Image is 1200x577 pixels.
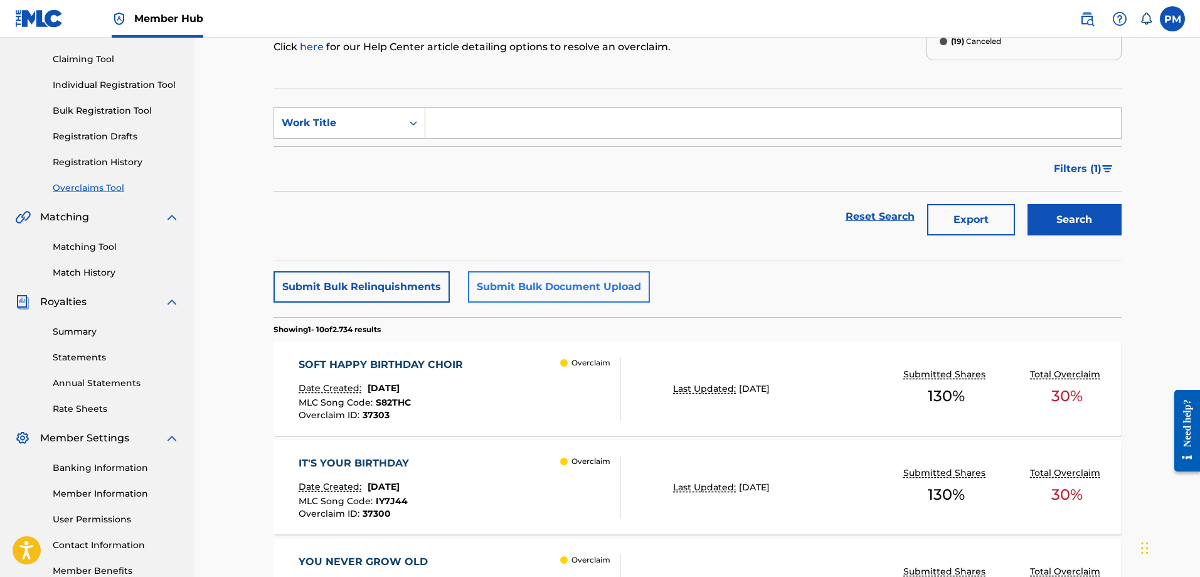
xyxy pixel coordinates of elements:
[1030,368,1103,381] p: Total Overclaim
[300,41,326,53] a: here
[299,508,363,519] span: Overclaim ID :
[53,461,179,475] a: Banking Information
[1107,6,1132,31] div: Help
[53,266,179,279] a: Match History
[951,36,1001,47] p: Canceled
[299,495,376,507] span: MLC Song Code :
[739,482,770,493] span: [DATE]
[53,351,179,364] a: Statements
[112,11,127,26] img: Top Rightsholder
[273,342,1122,436] a: SOFT HAPPY BIRTHDAY CHOIRDate Created:[DATE]MLC Song Code:S82THCOverclaim ID:37303 OverclaimLast ...
[299,554,434,569] div: YOU NEVER GROW OLD
[1046,153,1122,185] button: Filters (1)
[903,466,989,480] p: Submitted Shares
[53,377,179,390] a: Annual Statements
[53,402,179,416] a: Rate Sheets
[53,156,179,169] a: Registration History
[299,357,469,372] div: SOFT HAPPY BIRTHDAY CHOIR
[273,440,1122,534] a: IT'S YOUR BIRTHDAYDate Created:[DATE]MLC Song Code:IY7J44Overclaim ID:37300 OverclaimLast Updated...
[1027,204,1122,235] button: Search
[376,495,408,507] span: IY7J44
[273,40,927,55] p: Click for our Help Center article detailing options to resolve an overclaim.
[928,385,965,407] span: 130 %
[1140,13,1152,25] div: Notifications
[1137,517,1200,577] div: Chat-Widget
[468,271,650,303] button: Submit Bulk Document Upload
[363,409,390,421] span: 37303
[40,294,87,310] span: Royalties
[739,383,770,394] span: [DATE]
[1051,385,1083,407] span: 30 %
[376,397,411,408] span: S82THC
[273,324,381,335] p: Showing 1 - 10 of 2.734 results
[15,294,30,310] img: Royalties
[53,130,179,143] a: Registration Drafts
[53,539,179,552] a: Contact Information
[363,508,391,519] span: 37300
[928,483,965,506] span: 130 %
[53,104,179,117] a: Bulk Registration Tool
[571,357,610,369] p: Overclaim
[15,210,31,225] img: Matching
[53,240,179,254] a: Matching Tool
[1102,165,1113,173] img: filter
[368,382,400,394] span: [DATE]
[134,11,203,26] span: Member Hub
[951,36,964,46] span: (19)
[164,294,179,310] img: expand
[299,409,363,421] span: Overclaim ID :
[927,204,1015,235] button: Export
[1160,6,1185,31] div: User Menu
[299,456,415,471] div: IT'S YOUR BIRTHDAY
[273,107,1122,242] form: Search Form
[53,487,179,500] a: Member Information
[1075,6,1100,31] a: Public Search
[1141,529,1149,567] div: Ziehen
[1030,466,1103,480] p: Total Overclaim
[282,116,395,131] div: Work Title
[1112,11,1127,26] img: help
[53,181,179,195] a: Overclaims Tool
[40,210,89,225] span: Matching
[299,480,364,493] p: Date Created:
[1051,483,1083,506] span: 30 %
[673,481,739,494] p: Last Updated:
[571,554,610,566] p: Overclaim
[273,271,450,303] button: Submit Bulk Relinquishments
[40,431,129,446] span: Member Settings
[15,431,30,446] img: Member Settings
[299,397,376,408] span: MLC Song Code :
[164,210,179,225] img: expand
[839,203,921,230] a: Reset Search
[164,431,179,446] img: expand
[53,78,179,92] a: Individual Registration Tool
[368,481,400,492] span: [DATE]
[1054,161,1102,176] span: Filters ( 1 )
[299,382,364,395] p: Date Created:
[1137,517,1200,577] iframe: Chat Widget
[571,456,610,467] p: Overclaim
[673,382,739,396] p: Last Updated:
[15,9,63,28] img: MLC Logo
[903,368,989,381] p: Submitted Shares
[53,53,179,66] a: Claiming Tool
[53,325,179,338] a: Summary
[1165,380,1200,482] iframe: Resource Center
[1080,11,1095,26] img: search
[53,513,179,526] a: User Permissions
